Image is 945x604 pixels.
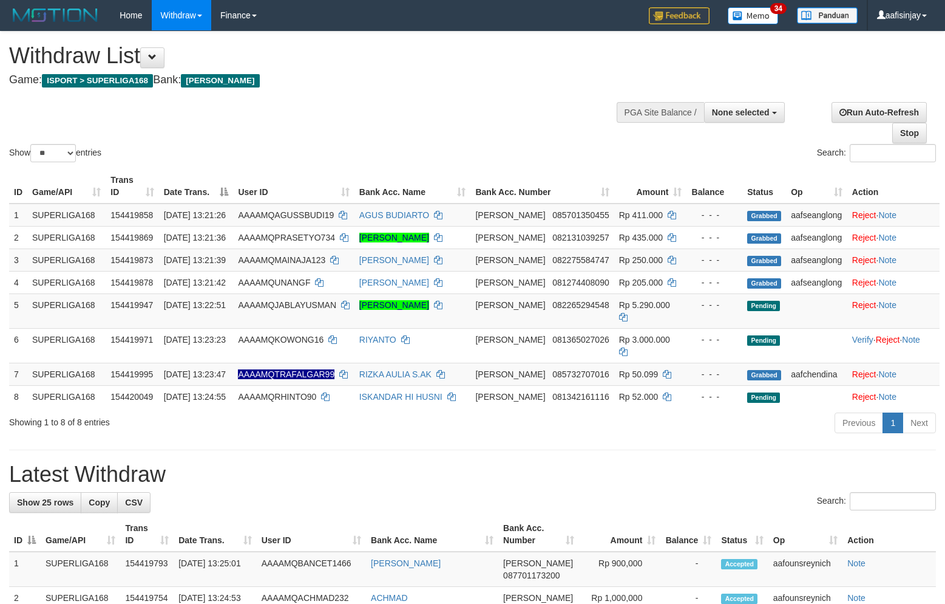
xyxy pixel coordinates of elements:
a: CSV [117,492,151,513]
span: None selected [712,108,770,117]
th: Trans ID: activate to sort column ascending [120,517,174,552]
span: Copy 081274408090 to clipboard [552,278,609,287]
span: [PERSON_NAME] [475,278,545,287]
a: Show 25 rows [9,492,81,513]
th: Action [842,517,936,552]
span: 154419947 [110,300,153,310]
span: [PERSON_NAME] [181,74,259,88]
td: SUPERLIGA168 [27,204,106,227]
td: 5 [9,293,27,328]
span: 154419878 [110,278,153,287]
span: [PERSON_NAME] [475,210,545,220]
td: 8 [9,385,27,408]
span: Grabbed [747,211,781,221]
span: [DATE] 13:22:51 [164,300,226,310]
span: Copy 081365027026 to clipboard [552,335,609,345]
span: AAAAMQUNANGF [238,278,310,287]
img: Button%20Memo.svg [728,7,779,24]
td: SUPERLIGA168 [27,226,106,249]
td: · [847,204,940,227]
th: ID [9,169,27,204]
span: 154419873 [110,255,153,265]
a: ISKANDAR HI HUSNI [359,392,442,402]
td: 3 [9,249,27,271]
td: - [660,552,716,587]
span: Copy 082131039257 to clipboard [552,233,609,242]
td: · [847,363,940,385]
td: 154419793 [120,552,174,587]
img: MOTION_logo.png [9,6,101,24]
span: Copy 082275584747 to clipboard [552,255,609,265]
span: 154420049 [110,392,153,402]
span: ISPORT > SUPERLIGA168 [42,74,153,88]
a: AGUS BUDIARTO [359,210,429,220]
input: Search: [850,492,936,510]
span: Grabbed [747,370,781,380]
a: Note [847,558,865,568]
div: - - - [691,368,737,380]
th: Balance [686,169,742,204]
a: Note [878,255,896,265]
td: SUPERLIGA168 [27,328,106,363]
span: Rp 411.000 [619,210,663,220]
span: [DATE] 13:21:42 [164,278,226,287]
div: - - - [691,276,737,289]
a: RIZKA AULIA S.AK [359,369,432,379]
div: - - - [691,254,737,266]
td: 4 [9,271,27,293]
a: [PERSON_NAME] [359,278,429,287]
a: [PERSON_NAME] [359,233,429,242]
th: Op: activate to sort column ascending [786,169,847,204]
td: aafseanglong [786,271,847,293]
td: 6 [9,328,27,363]
a: Note [902,335,920,345]
span: Copy 082265294548 to clipboard [552,300,609,310]
span: Show 25 rows [17,498,73,507]
a: Next [903,413,936,433]
th: Amount: activate to sort column ascending [614,169,687,204]
span: Copy [89,498,110,507]
td: 1 [9,552,41,587]
td: Rp 900,000 [579,552,661,587]
span: [DATE] 13:21:36 [164,233,226,242]
a: Note [878,278,896,287]
button: None selected [704,102,785,123]
label: Search: [817,492,936,510]
th: Bank Acc. Number: activate to sort column ascending [498,517,579,552]
div: - - - [691,299,737,311]
th: Bank Acc. Number: activate to sort column ascending [470,169,614,204]
span: [DATE] 13:23:23 [164,335,226,345]
a: Note [878,392,896,402]
img: panduan.png [797,7,858,24]
span: Copy 085732707016 to clipboard [552,369,609,379]
span: AAAAMQJABLAYUSMAN [238,300,336,310]
h1: Latest Withdraw [9,462,936,487]
a: Note [878,233,896,242]
a: Note [878,210,896,220]
label: Search: [817,144,936,162]
span: Grabbed [747,278,781,289]
td: aafseanglong [786,249,847,271]
a: RIYANTO [359,335,396,345]
a: Reject [852,392,876,402]
span: Rp 205.000 [619,278,663,287]
div: - - - [691,232,737,244]
span: [DATE] 13:21:26 [164,210,226,220]
span: [DATE] 13:24:55 [164,392,226,402]
th: Date Trans.: activate to sort column descending [159,169,234,204]
span: [PERSON_NAME] [475,369,545,379]
a: Reject [852,369,876,379]
label: Show entries [9,144,101,162]
span: 154419869 [110,233,153,242]
span: Copy 085701350455 to clipboard [552,210,609,220]
a: Note [878,300,896,310]
div: - - - [691,391,737,403]
span: Rp 50.099 [619,369,659,379]
a: Previous [835,413,883,433]
th: User ID: activate to sort column ascending [257,517,366,552]
h4: Game: Bank: [9,74,618,86]
span: 154419858 [110,210,153,220]
a: Reject [852,255,876,265]
a: Reject [876,335,900,345]
td: · · [847,328,940,363]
